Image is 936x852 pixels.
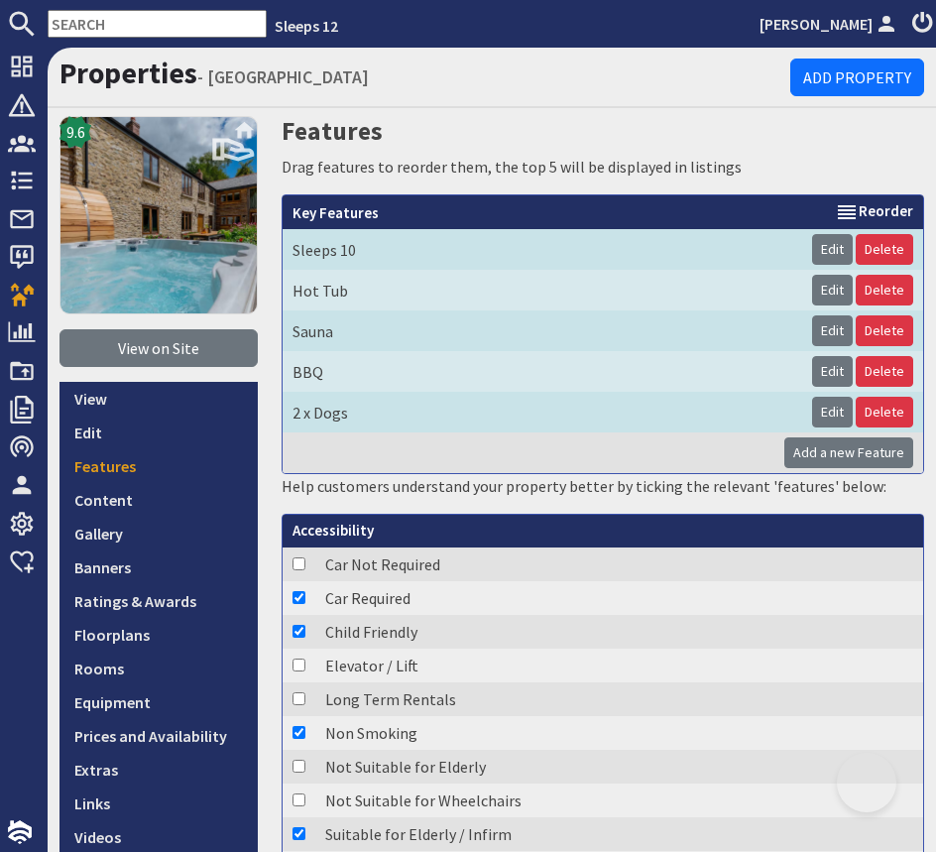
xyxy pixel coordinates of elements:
td: 2 x Dogs [283,392,802,432]
p: Help customers understand your property better by ticking the relevant 'features' below: [282,474,924,498]
a: Properties [59,55,197,91]
th: Accessibility [283,515,923,548]
a: Reorder [835,201,913,220]
a: [PERSON_NAME] [760,12,900,36]
a: Equipment [59,685,258,719]
iframe: Toggle Customer Support [837,753,896,812]
a: Features [59,449,258,483]
td: BBQ [283,351,802,392]
a: Prices and Availability [59,719,258,753]
a: 9.6 [59,116,258,329]
a: Delete [856,234,913,265]
td: Elevator / Lift [315,649,923,682]
a: Extras [59,753,258,787]
a: View [59,382,258,416]
td: Not Suitable for Elderly [315,750,923,784]
td: Child Friendly [315,615,923,649]
a: Edit [59,416,258,449]
td: Not Suitable for Wheelchairs [315,784,923,817]
a: Edit [812,275,853,305]
a: Edit [812,234,853,265]
h2: Features [282,116,924,147]
td: Hot Tub [283,270,802,310]
a: Floorplans [59,618,258,652]
small: - [GEOGRAPHIC_DATA] [197,66,369,88]
a: Delete [856,315,913,346]
td: Long Term Rentals [315,682,923,716]
a: Content [59,483,258,517]
td: Car Required [315,581,923,615]
a: Delete [856,275,913,305]
td: Sauna [283,310,802,351]
a: Add Property [790,59,924,96]
a: Edit [812,356,853,387]
a: Edit [812,397,853,427]
a: Ratings & Awards [59,584,258,618]
a: Edit [812,315,853,346]
a: View on Site [59,329,258,367]
td: Suitable for Elderly / Infirm [315,817,923,851]
img: staytech_i_w-64f4e8e9ee0a9c174fd5317b4b171b261742d2d393467e5bdba4413f4f884c10.svg [8,820,32,844]
td: Non Smoking [315,716,923,750]
a: Add a new Feature [784,437,913,468]
a: Sleeps 12 [275,16,338,36]
a: Delete [856,397,913,427]
td: Car Not Required [315,548,923,581]
a: Gallery [59,517,258,550]
a: Rooms [59,652,258,685]
p: Drag features to reorder them, the top 5 will be displayed in listings [282,155,924,179]
th: Key Features [283,195,802,229]
input: SEARCH [48,10,267,38]
img: Otterhead House's icon [59,116,258,314]
a: Delete [856,356,913,387]
a: Links [59,787,258,820]
td: Sleeps 10 [283,229,802,270]
a: Banners [59,550,258,584]
span: 9.6 [66,120,85,144]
